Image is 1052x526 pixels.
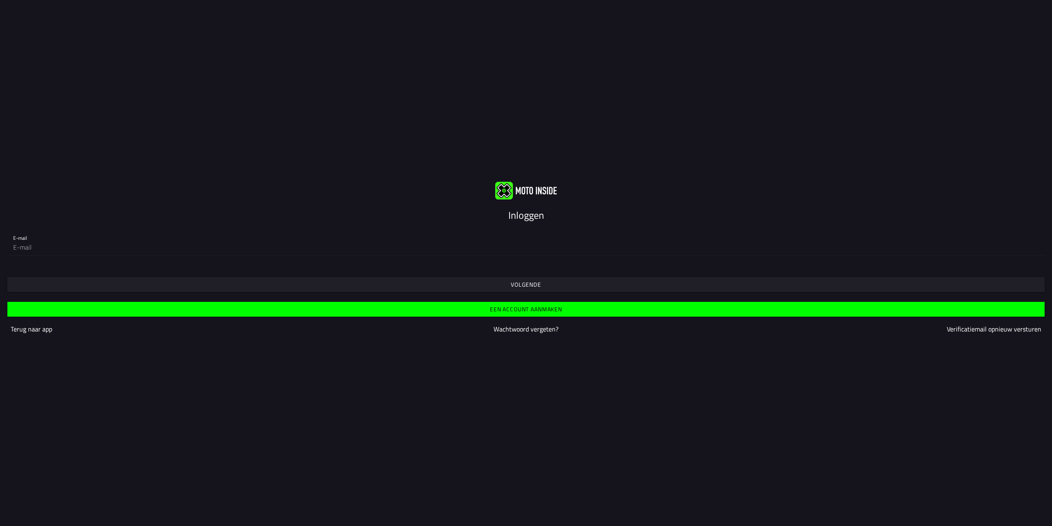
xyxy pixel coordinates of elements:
ion-text: Volgende [511,282,541,287]
a: Verificatiemail opnieuw versturen [947,324,1041,334]
a: Terug naar app [11,324,52,334]
a: Wachtwoord vergeten? [494,324,558,334]
ion-button: Een account aanmaken [7,302,1045,317]
ion-text: Inloggen [508,208,544,222]
input: E-mail [13,239,1039,255]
